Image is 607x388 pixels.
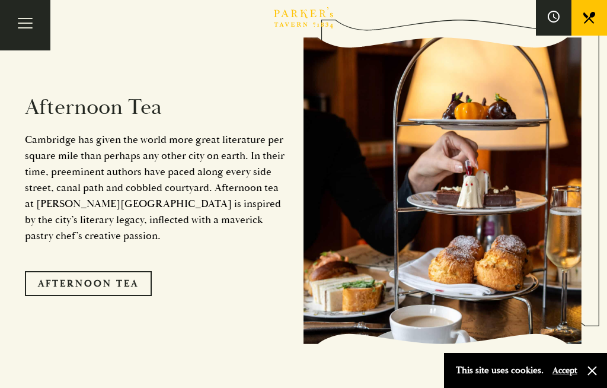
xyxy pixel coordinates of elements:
[25,271,152,296] a: Afternoon Tea
[25,132,286,244] p: Cambridge has given the world more great literature per square mile than perhaps any other city o...
[456,362,544,379] p: This site uses cookies.
[552,365,577,376] button: Accept
[586,365,598,377] button: Close and accept
[25,94,286,121] h2: Afternoon Tea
